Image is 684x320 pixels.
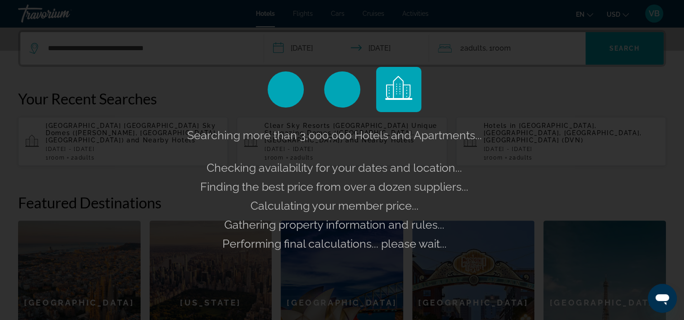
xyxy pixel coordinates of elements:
span: Checking availability for your dates and location... [207,161,462,174]
span: Searching more than 3,000,000 Hotels and Apartments... [187,128,482,142]
span: Performing final calculations... please wait... [222,237,447,250]
span: Finding the best price from over a dozen suppliers... [200,180,468,193]
span: Gathering property information and rules... [224,218,444,231]
span: Calculating your member price... [250,199,419,212]
iframe: Button to launch messaging window [648,284,677,313]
